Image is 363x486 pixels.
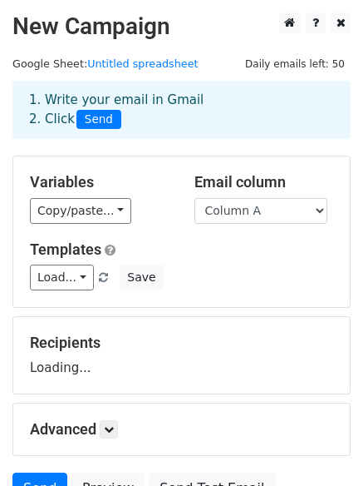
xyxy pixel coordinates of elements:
h5: Email column [194,173,334,191]
h5: Recipients [30,334,333,352]
div: Loading... [30,334,333,377]
h5: Variables [30,173,169,191]
div: 1. Write your email in Gmail 2. Click [17,91,346,129]
small: Google Sheet: [12,57,199,70]
a: Daily emails left: 50 [239,57,351,70]
a: Copy/paste... [30,198,131,224]
a: Templates [30,241,101,258]
button: Save [120,265,163,290]
span: Send [76,110,121,130]
a: Load... [30,265,94,290]
a: Untitled spreadsheet [87,57,198,70]
h2: New Campaign [12,12,351,41]
h5: Advanced [30,420,333,439]
span: Daily emails left: 50 [239,55,351,73]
